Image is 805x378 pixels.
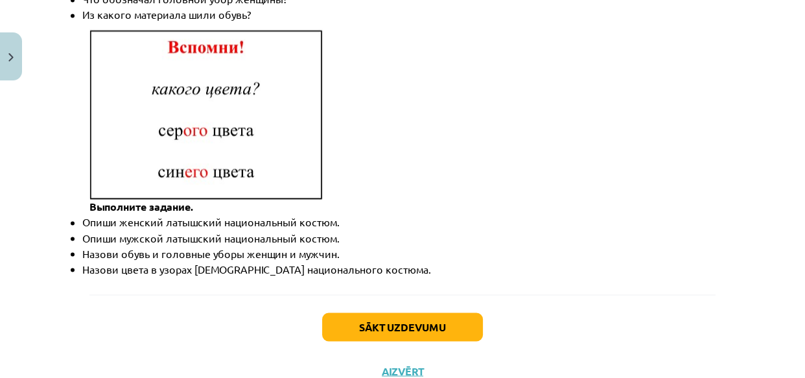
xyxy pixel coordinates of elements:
[322,313,483,341] button: Sākt uzdevumu
[82,215,340,228] span: Опиши женский латышский национальный костюм.
[89,200,178,213] span: Выполните задан
[428,262,431,275] span: .
[178,200,194,213] span: ие.
[82,8,251,21] span: Из какого материала шили обувь?
[82,231,203,244] span: Опиши мужской латышс
[203,231,340,244] span: кий национальный костюм.
[8,53,14,62] img: icon-close-lesson-0947bae3869378f0d4975bcd49f059093ad1ed9edebbc8119c70593378902aed.svg
[82,262,428,275] span: Назови цвета в узорах [DEMOGRAPHIC_DATA] национального костюма
[82,246,340,259] span: Назови обувь и головные уборы женщин и мужчин.
[378,364,427,377] button: Aizvērt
